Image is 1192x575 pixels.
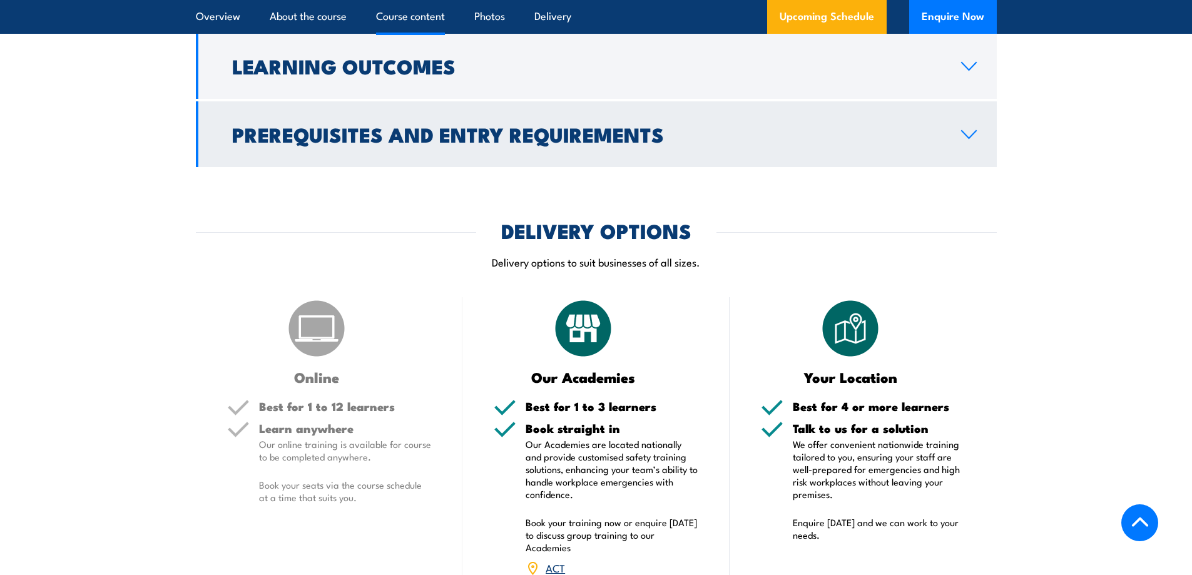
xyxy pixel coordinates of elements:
h2: Learning Outcomes [232,57,941,74]
h2: DELIVERY OPTIONS [501,221,691,239]
p: We offer convenient nationwide training tailored to you, ensuring your staff are well-prepared fo... [793,438,965,501]
p: Delivery options to suit businesses of all sizes. [196,255,997,269]
h5: Book straight in [526,422,698,434]
a: Learning Outcomes [196,33,997,99]
h3: Online [227,370,407,384]
p: Book your training now or enquire [DATE] to discuss group training to our Academies [526,516,698,554]
h3: Your Location [761,370,940,384]
h5: Talk to us for a solution [793,422,965,434]
p: Our online training is available for course to be completed anywhere. [259,438,432,463]
h5: Best for 4 or more learners [793,400,965,412]
p: Our Academies are located nationally and provide customised safety training solutions, enhancing ... [526,438,698,501]
a: Prerequisites and Entry Requirements [196,101,997,167]
h5: Best for 1 to 3 learners [526,400,698,412]
h3: Our Academies [494,370,673,384]
h5: Learn anywhere [259,422,432,434]
p: Book your seats via the course schedule at a time that suits you. [259,479,432,504]
h2: Prerequisites and Entry Requirements [232,125,941,143]
a: ACT [546,560,565,575]
h5: Best for 1 to 12 learners [259,400,432,412]
p: Enquire [DATE] and we can work to your needs. [793,516,965,541]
